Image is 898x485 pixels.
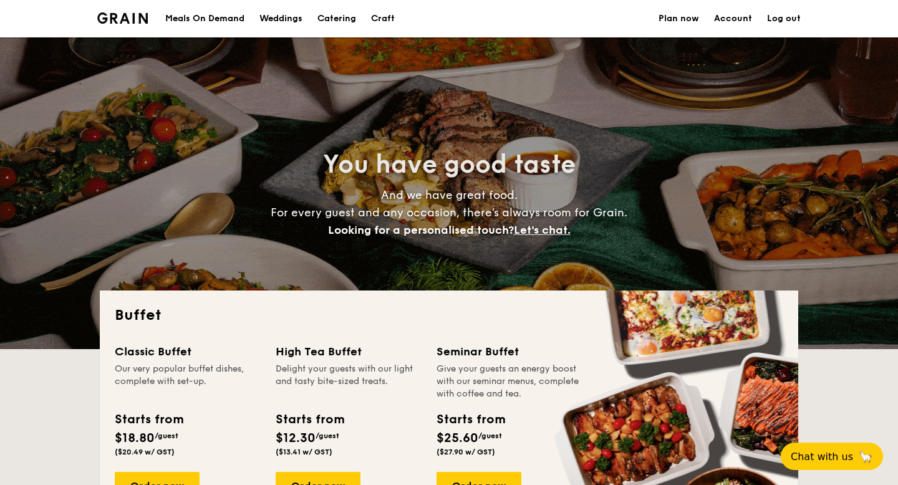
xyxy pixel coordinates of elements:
[276,448,332,456] span: ($13.41 w/ GST)
[115,363,261,400] div: Our very popular buffet dishes, complete with set-up.
[271,188,627,237] span: And we have great food. For every guest and any occasion, there’s always room for Grain.
[858,449,873,464] span: 🦙
[514,223,571,237] span: Let's chat.
[437,363,582,400] div: Give your guests an energy boost with our seminar menus, complete with coffee and tea.
[276,363,422,400] div: Delight your guests with our light and tasty bite-sized treats.
[276,343,422,360] div: High Tea Buffet
[115,431,155,446] span: $18.80
[323,150,576,180] span: You have good taste
[328,223,514,237] span: Looking for a personalised touch?
[115,343,261,360] div: Classic Buffet
[276,431,316,446] span: $12.30
[276,410,344,429] div: Starts from
[437,410,505,429] div: Starts from
[791,451,853,463] span: Chat with us
[437,448,495,456] span: ($27.90 w/ GST)
[115,305,783,325] h2: Buffet
[437,431,478,446] span: $25.60
[115,448,175,456] span: ($20.49 w/ GST)
[478,431,502,440] span: /guest
[97,12,148,24] a: Logotype
[97,12,148,24] img: Grain
[781,443,883,470] button: Chat with us🦙
[437,343,582,360] div: Seminar Buffet
[316,431,339,440] span: /guest
[115,410,183,429] div: Starts from
[155,431,178,440] span: /guest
